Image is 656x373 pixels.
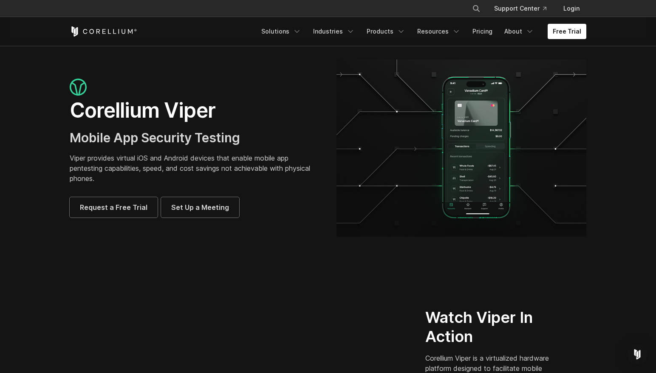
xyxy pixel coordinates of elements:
[425,308,554,346] h2: Watch Viper In Action
[362,24,410,39] a: Products
[70,130,240,145] span: Mobile App Security Testing
[308,24,360,39] a: Industries
[467,24,498,39] a: Pricing
[487,1,553,16] a: Support Center
[70,153,320,184] p: Viper provides virtual iOS and Android devices that enable mobile app pentesting capabilities, sp...
[70,26,137,37] a: Corellium Home
[557,1,586,16] a: Login
[462,1,586,16] div: Navigation Menu
[412,24,466,39] a: Resources
[499,24,539,39] a: About
[627,344,648,365] div: Open Intercom Messenger
[70,98,320,123] h1: Corellium Viper
[548,24,586,39] a: Free Trial
[161,197,239,218] a: Set Up a Meeting
[70,197,158,218] a: Request a Free Trial
[256,24,586,39] div: Navigation Menu
[336,59,586,237] img: viper_hero
[256,24,306,39] a: Solutions
[171,202,229,212] span: Set Up a Meeting
[70,79,87,96] img: viper_icon_large
[469,1,484,16] button: Search
[80,202,147,212] span: Request a Free Trial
